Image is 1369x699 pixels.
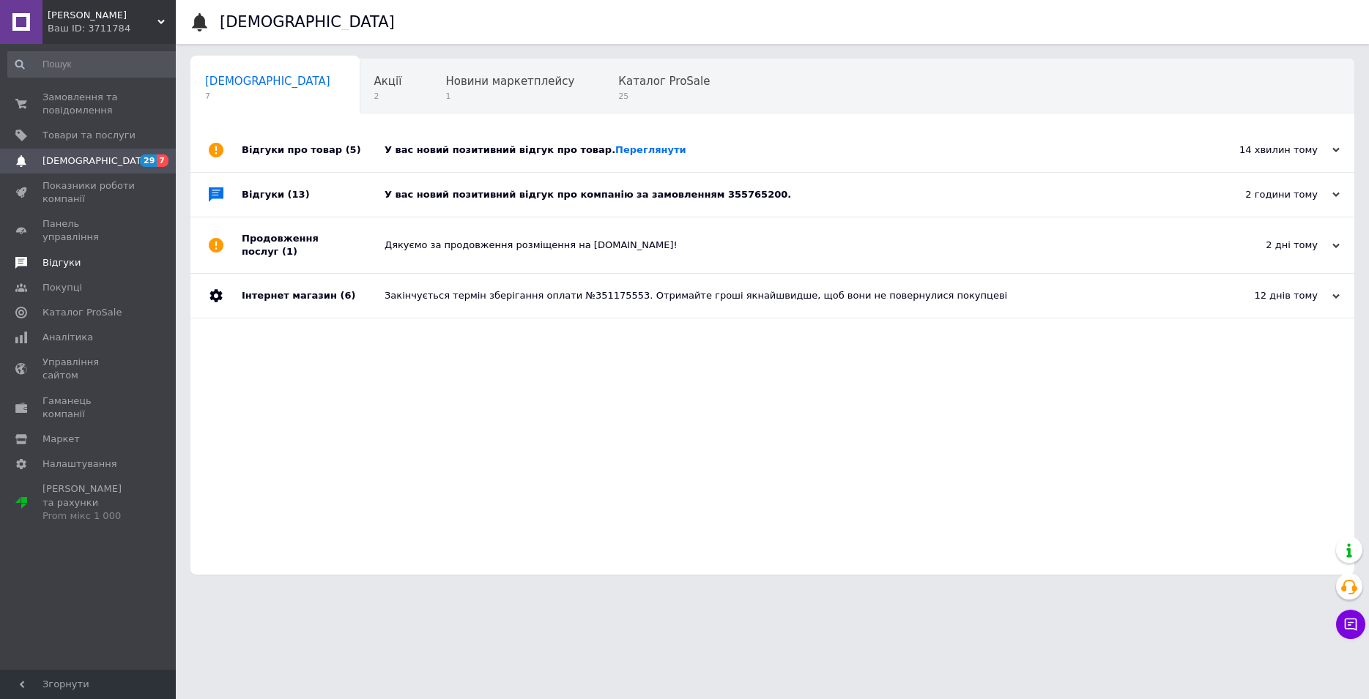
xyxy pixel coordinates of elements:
span: [DEMOGRAPHIC_DATA] [42,154,151,168]
div: Інтернет магазин [242,274,385,318]
div: Відгуки [242,173,385,217]
span: Гаманець компанії [42,395,136,421]
span: Показники роботи компанії [42,179,136,206]
div: Закінчується термін зберігання оплати №351175553. Отримайте гроші якнайшвидше, щоб вони не поверн... [385,289,1193,302]
span: Акції [374,75,402,88]
span: Каталог ProSale [42,306,122,319]
span: 25 [618,91,710,102]
span: (13) [288,189,310,200]
span: Товари та послуги [42,129,136,142]
span: Новини маркетплейсу [445,75,574,88]
span: Аналітика [42,331,93,344]
div: Дякуємо за продовження розміщення на [DOMAIN_NAME]! [385,239,1193,252]
span: Управління сайтом [42,356,136,382]
div: Prom мікс 1 000 [42,509,136,523]
span: 2 [374,91,402,102]
div: У вас новий позитивний відгук про компанію за замовленням 355765200. [385,188,1193,201]
span: Маркет [42,433,80,446]
span: (5) [346,144,361,155]
h1: [DEMOGRAPHIC_DATA] [220,13,395,31]
div: Відгуки про товар [242,128,385,172]
span: Каталог ProSale [618,75,710,88]
span: [PERSON_NAME] та рахунки [42,482,136,523]
span: (6) [340,290,355,301]
button: Чат з покупцем [1336,610,1365,639]
div: Продовження послуг [242,217,385,273]
span: Замовлення та повідомлення [42,91,136,117]
div: У вас новий позитивний відгук про товар. [385,143,1193,157]
span: [DEMOGRAPHIC_DATA] [205,75,330,88]
input: Пошук [7,51,181,78]
span: Відгуки [42,256,81,269]
div: Ваш ID: 3711784 [48,22,176,35]
span: (1) [282,246,297,257]
div: 14 хвилин тому [1193,143,1340,157]
div: 12 днів тому [1193,289,1340,302]
span: 7 [157,154,168,167]
a: Переглянути [615,144,686,155]
div: 2 години тому [1193,188,1340,201]
span: Панель управління [42,217,136,244]
span: 7 [205,91,330,102]
div: 2 дні тому [1193,239,1340,252]
span: Покупці [42,281,82,294]
span: 29 [140,154,157,167]
span: ФОП Стичук [48,9,157,22]
span: Налаштування [42,457,117,471]
span: 1 [445,91,574,102]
